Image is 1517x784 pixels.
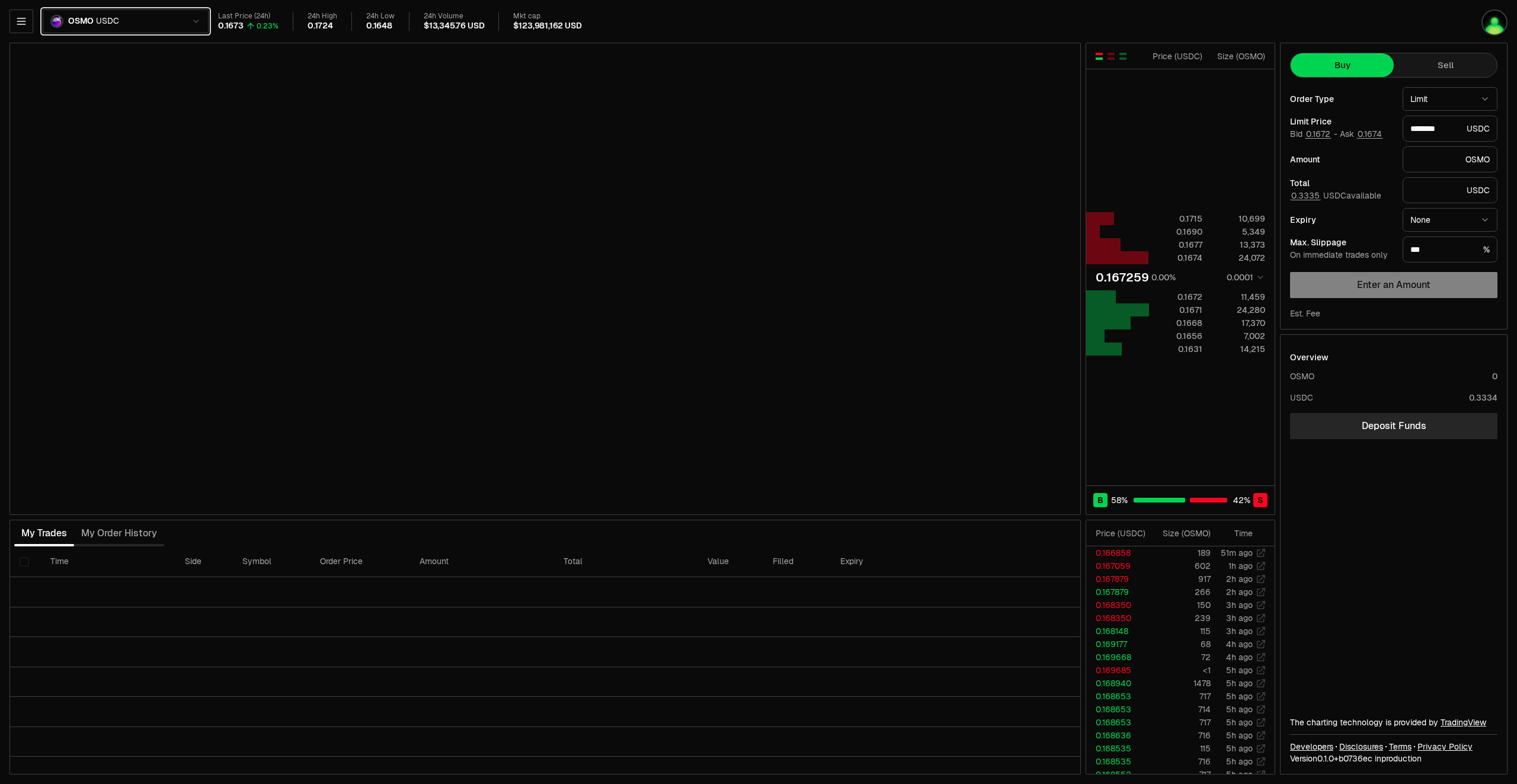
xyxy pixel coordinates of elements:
[831,546,961,577] th: Expiry
[1290,413,1497,439] a: Deposit Funds
[366,12,395,21] div: 24h Low
[1086,638,1150,651] td: 0.169177
[1403,87,1497,111] button: Limit
[1086,585,1150,599] td: 0.167879
[10,43,1080,514] iframe: Financial Chart
[1290,351,1329,363] div: Overview
[1086,768,1150,781] td: 0.168552
[1150,599,1211,612] td: 150
[311,546,410,577] th: Order Price
[1212,330,1265,342] div: 7,002
[1150,703,1211,716] td: 714
[1291,53,1394,77] button: Buy
[1212,291,1265,303] div: 11,459
[52,16,62,27] img: OSMO Logo
[1290,238,1393,247] div: Max. Slippage
[1150,638,1211,651] td: 68
[1118,52,1128,61] button: Show Buy Orders Only
[1290,741,1333,753] a: Developers
[1086,742,1150,755] td: 0.168535
[1403,236,1497,263] div: %
[1290,117,1393,126] div: Limit Price
[1290,308,1320,319] div: Est. Fee
[1150,546,1211,559] td: 189
[1226,587,1253,597] time: 2h ago
[233,546,311,577] th: Symbol
[1403,146,1497,172] div: OSMO
[1106,52,1116,61] button: Show Sell Orders Only
[218,12,279,21] div: Last Price (24h)
[1212,317,1265,329] div: 17,370
[14,521,74,545] button: My Trades
[1339,753,1372,764] span: b0736ecdf04740874dce99dfb90a19d87761c153
[1290,216,1393,224] div: Expiry
[1150,213,1202,225] div: 0.1715
[1290,190,1381,201] span: USDC available
[513,12,581,21] div: Mkt cap
[1094,52,1104,61] button: Show Buy and Sell Orders
[1111,494,1128,506] span: 58 %
[1226,652,1253,663] time: 4h ago
[1086,625,1150,638] td: 0.168148
[1226,613,1253,623] time: 3h ago
[1212,239,1265,251] div: 13,373
[1097,494,1103,506] span: B
[1159,527,1211,539] div: Size ( OSMO )
[218,21,244,31] div: 0.1673
[1221,548,1253,558] time: 51m ago
[1150,343,1202,355] div: 0.1631
[1226,717,1253,728] time: 5h ago
[1226,600,1253,610] time: 3h ago
[554,546,698,577] th: Total
[1150,716,1211,729] td: 717
[41,546,175,577] th: Time
[763,546,830,577] th: Filled
[1086,599,1150,612] td: 0.168350
[1086,690,1150,703] td: 0.168653
[1086,716,1150,729] td: 0.168653
[1150,291,1202,303] div: 0.1672
[1086,755,1150,768] td: 0.168535
[1150,729,1211,742] td: 716
[1150,690,1211,703] td: 717
[1226,730,1253,741] time: 5h ago
[1290,392,1313,404] div: USDC
[1096,527,1149,539] div: Price ( USDC )
[1150,330,1202,342] div: 0.1656
[1086,677,1150,690] td: 0.168940
[257,21,279,31] div: 0.23%
[1389,741,1412,753] a: Terms
[1226,574,1253,584] time: 2h ago
[1226,691,1253,702] time: 5h ago
[1290,716,1497,728] div: The charting technology is provided by
[1233,494,1250,506] span: 42 %
[1150,612,1211,625] td: 239
[1212,213,1265,225] div: 10,699
[1226,756,1253,767] time: 5h ago
[175,546,233,577] th: Side
[1086,546,1150,559] td: 0.166858
[1290,191,1321,200] button: 0.3335
[1150,304,1202,316] div: 0.1671
[1483,11,1506,34] img: portefeuilleterra
[1394,53,1497,77] button: Sell
[1212,252,1265,264] div: 24,072
[1150,625,1211,638] td: 115
[1150,239,1202,251] div: 0.1677
[1290,155,1393,164] div: Amount
[1441,717,1486,728] a: TradingView
[1403,208,1497,232] button: None
[1086,572,1150,585] td: 0.167879
[1150,677,1211,690] td: 1478
[308,12,337,21] div: 24h High
[1150,742,1211,755] td: 115
[308,21,333,31] div: 0.1724
[410,546,554,577] th: Amount
[1150,559,1211,572] td: 602
[1150,50,1202,62] div: Price ( USDC )
[698,546,763,577] th: Value
[1212,50,1265,62] div: Size ( OSMO )
[1086,559,1150,572] td: 0.167059
[1212,304,1265,316] div: 24,280
[1150,664,1211,677] td: <1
